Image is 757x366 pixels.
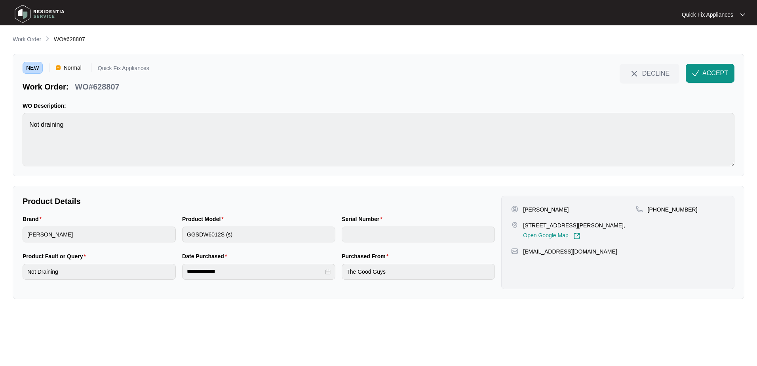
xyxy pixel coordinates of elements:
[182,215,227,223] label: Product Model
[702,69,728,78] span: ACCEPT
[23,196,495,207] p: Product Details
[182,227,335,242] input: Product Model
[642,69,670,78] span: DECLINE
[23,264,176,280] input: Product Fault or Query
[75,81,119,92] p: WO#628807
[511,221,518,229] img: map-pin
[523,221,625,229] p: [STREET_ADDRESS][PERSON_NAME],
[187,267,323,276] input: Date Purchased
[44,36,51,42] img: chevron-right
[573,233,580,240] img: Link-External
[23,113,734,166] textarea: Not draining
[342,227,495,242] input: Serial Number
[740,13,745,17] img: dropdown arrow
[342,215,385,223] label: Serial Number
[54,36,85,42] span: WO#628807
[682,11,733,19] p: Quick Fix Appliances
[23,102,734,110] p: WO Description:
[686,64,734,83] button: check-IconACCEPT
[511,248,518,255] img: map-pin
[23,252,89,260] label: Product Fault or Query
[692,70,699,77] img: check-Icon
[511,206,518,213] img: user-pin
[342,252,392,260] label: Purchased From
[523,233,580,240] a: Open Google Map
[648,206,698,213] p: [PHONE_NUMBER]
[23,62,43,74] span: NEW
[56,65,61,70] img: Vercel Logo
[13,35,41,43] p: Work Order
[182,252,230,260] label: Date Purchased
[11,35,43,44] a: Work Order
[342,264,495,280] input: Purchased From
[620,64,679,83] button: close-IconDECLINE
[636,206,643,213] img: map-pin
[630,69,639,78] img: close-Icon
[23,215,45,223] label: Brand
[523,206,569,213] p: [PERSON_NAME]
[23,81,68,92] p: Work Order:
[61,62,85,74] span: Normal
[12,2,67,26] img: residentia service logo
[23,227,176,242] input: Brand
[98,65,149,74] p: Quick Fix Appliances
[523,248,617,255] p: [EMAIL_ADDRESS][DOMAIN_NAME]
